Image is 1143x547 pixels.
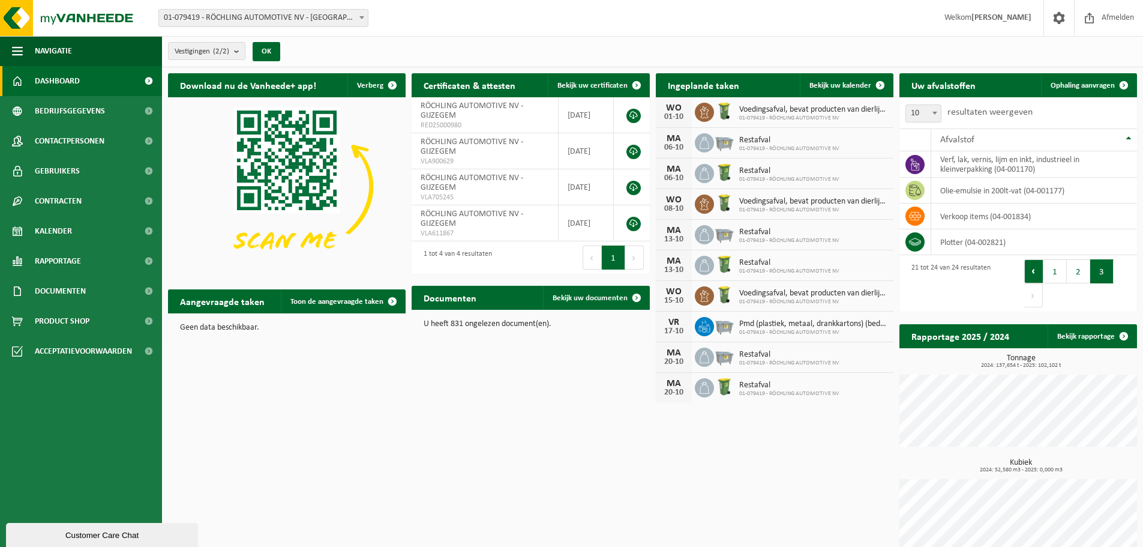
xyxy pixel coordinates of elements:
[1048,324,1136,348] a: Bekijk rapportage
[159,10,368,26] span: 01-079419 - RÖCHLING AUTOMOTIVE NV - GIJZEGEM
[548,73,649,97] a: Bekijk uw certificaten
[583,246,602,270] button: Previous
[714,315,734,336] img: WB-2500-GAL-GY-01
[905,258,991,309] div: 21 tot 24 van 24 resultaten
[714,131,734,152] img: WB-2500-GAL-GY-01
[662,318,686,327] div: VR
[213,47,229,55] count: (2/2)
[35,96,105,126] span: Bedrijfsgegevens
[947,107,1033,117] label: resultaten weergeven
[739,360,839,367] span: 01-079419 - RÖCHLING AUTOMOTIVE NV
[739,258,839,268] span: Restafval
[602,246,625,270] button: 1
[905,354,1137,369] h3: Tonnage
[559,169,614,205] td: [DATE]
[662,235,686,244] div: 13-10
[662,379,686,388] div: MA
[714,193,734,213] img: WB-0140-HPE-GN-50
[412,73,527,97] h2: Certificaten & attesten
[739,350,839,360] span: Restafval
[1067,259,1090,283] button: 2
[662,144,686,152] div: 06-10
[662,113,686,121] div: 01-10
[739,115,887,122] span: 01-079419 - RÖCHLING AUTOMOTIVE NV
[739,145,839,153] span: 01-079419 - RÖCHLING AUTOMOTIVE NV
[357,82,383,89] span: Verberg
[739,197,887,207] span: Voedingsafval, bevat producten van dierlijke oorsprong, onverpakt, categorie 3
[905,459,1137,473] h3: Kubiek
[662,226,686,235] div: MA
[809,82,871,89] span: Bekijk uw kalender
[739,298,887,306] span: 01-079419 - RÖCHLING AUTOMOTIVE NV
[253,42,280,61] button: OK
[739,228,839,237] span: Restafval
[35,66,80,96] span: Dashboard
[168,97,406,276] img: Download de VHEPlus App
[421,229,549,238] span: VLA611867
[739,390,839,397] span: 01-079419 - RÖCHLING AUTOMOTIVE NV
[662,358,686,366] div: 20-10
[714,285,734,305] img: WB-0140-HPE-GN-50
[714,162,734,183] img: WB-0240-HPE-GN-50
[714,346,734,366] img: WB-2500-GAL-GY-01
[418,244,492,271] div: 1 tot 4 van 4 resultaten
[739,176,839,183] span: 01-079419 - RÖCHLING AUTOMOTIVE NV
[662,327,686,336] div: 17-10
[662,165,686,174] div: MA
[421,210,523,228] span: RÖCHLING AUTOMOTIVE NV - GIJZEGEM
[168,73,328,97] h2: Download nu de Vanheede+ app!
[35,216,72,246] span: Kalender
[1024,259,1043,283] button: Previous
[931,229,1137,255] td: Plotter (04-002821)
[739,105,887,115] span: Voedingsafval, bevat producten van dierlijke oorsprong, onverpakt, categorie 3
[905,104,941,122] span: 10
[739,166,839,176] span: Restafval
[553,294,628,302] span: Bekijk uw documenten
[931,178,1137,204] td: olie-emulsie in 200lt-vat (04-001177)
[662,348,686,358] div: MA
[180,324,394,332] p: Geen data beschikbaar.
[739,268,839,275] span: 01-079419 - RÖCHLING AUTOMOTIVE NV
[421,174,523,192] span: RÖCHLING AUTOMOTIVE NV - GIJZEGEM
[421,121,549,130] span: RED25000980
[905,467,1137,473] span: 2024: 52,580 m3 - 2025: 0,000 m3
[739,289,887,298] span: Voedingsafval, bevat producten van dierlijke oorsprong, onverpakt, categorie 3
[739,319,887,329] span: Pmd (plastiek, metaal, drankkartons) (bedrijven)
[971,13,1031,22] strong: [PERSON_NAME]
[1090,259,1114,283] button: 3
[714,101,734,121] img: WB-0140-HPE-GN-50
[714,223,734,244] img: WB-2500-GAL-GY-01
[662,195,686,205] div: WO
[35,306,89,336] span: Product Shop
[421,193,549,202] span: VLA705245
[421,157,549,166] span: VLA900629
[625,246,644,270] button: Next
[158,9,368,27] span: 01-079419 - RÖCHLING AUTOMOTIVE NV - GIJZEGEM
[739,207,887,214] span: 01-079419 - RÖCHLING AUTOMOTIVE NV
[662,287,686,297] div: WO
[412,286,488,309] h2: Documenten
[35,36,72,66] span: Navigatie
[35,336,132,366] span: Acceptatievoorwaarden
[899,324,1021,348] h2: Rapportage 2025 / 2024
[739,381,839,390] span: Restafval
[662,256,686,266] div: MA
[421,138,523,156] span: RÖCHLING AUTOMOTIVE NV - GIJZEGEM
[931,151,1137,178] td: verf, lak, vernis, lijm en inkt, industrieel in kleinverpakking (04-001170)
[168,289,277,313] h2: Aangevraagde taken
[656,73,751,97] h2: Ingeplande taken
[6,521,200,547] iframe: chat widget
[739,237,839,244] span: 01-079419 - RÖCHLING AUTOMOTIVE NV
[662,297,686,305] div: 15-10
[714,254,734,274] img: WB-0240-HPE-GN-50
[1041,73,1136,97] a: Ophaling aanvragen
[281,289,404,313] a: Toon de aangevraagde taken
[1051,82,1115,89] span: Ophaling aanvragen
[739,136,839,145] span: Restafval
[421,101,523,120] span: RÖCHLING AUTOMOTIVE NV - GIJZEGEM
[662,174,686,183] div: 06-10
[35,156,80,186] span: Gebruikers
[739,329,887,336] span: 01-079419 - RÖCHLING AUTOMOTIVE NV
[662,388,686,397] div: 20-10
